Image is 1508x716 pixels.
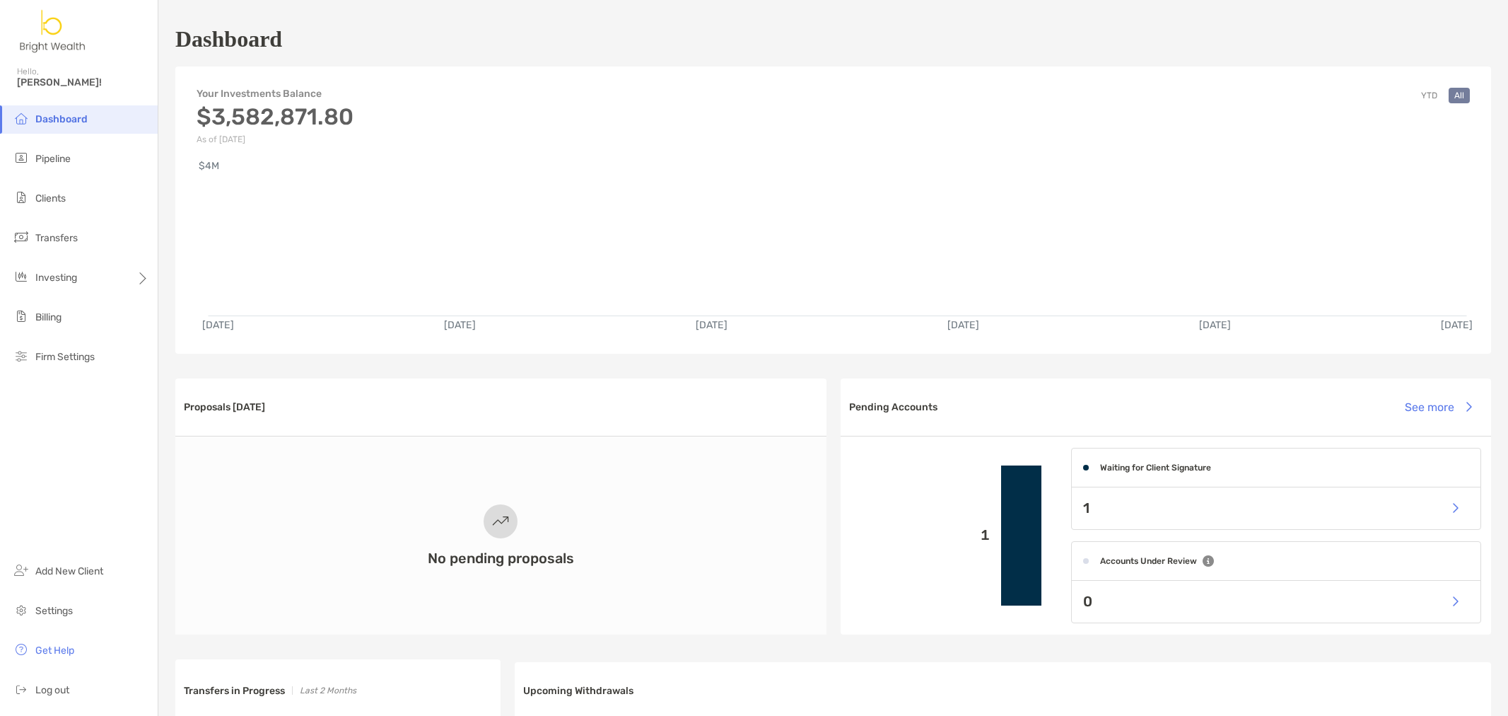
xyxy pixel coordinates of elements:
img: pipeline icon [13,149,30,166]
h4: Waiting for Client Signature [1100,463,1211,473]
text: [DATE] [696,319,727,331]
img: investing icon [13,268,30,285]
span: Log out [35,684,69,696]
span: Billing [35,311,62,323]
img: logout icon [13,681,30,698]
h3: Transfers in Progress [184,685,285,697]
p: 1 [1083,500,1089,517]
h4: Your Investments Balance [197,88,353,100]
span: [PERSON_NAME]! [17,76,149,88]
text: [DATE] [444,319,476,331]
img: Zoe Logo [17,6,89,57]
p: Last 2 Months [300,682,356,700]
img: transfers icon [13,229,30,246]
span: Add New Client [35,565,103,577]
span: Settings [35,605,73,617]
text: [DATE] [202,319,234,331]
text: [DATE] [1441,319,1473,331]
text: [DATE] [947,319,979,331]
span: Get Help [35,645,74,657]
img: firm-settings icon [13,347,30,364]
h1: Dashboard [175,26,282,52]
span: Clients [35,192,66,204]
img: settings icon [13,601,30,618]
p: 1 [852,526,990,544]
span: Transfers [35,232,78,244]
text: [DATE] [1199,319,1231,331]
span: Firm Settings [35,351,95,363]
button: All [1449,88,1470,103]
h3: Upcoming Withdrawals [523,685,633,697]
span: Dashboard [35,113,88,125]
img: billing icon [13,308,30,325]
img: add_new_client icon [13,562,30,579]
span: Pipeline [35,153,71,165]
span: Investing [35,272,77,284]
text: $4M [199,160,219,172]
p: 0 [1083,593,1092,611]
img: clients icon [13,189,30,206]
h4: Accounts Under Review [1100,556,1197,566]
h3: Proposals [DATE] [184,401,265,413]
button: YTD [1415,88,1443,103]
h3: $3,582,871.80 [197,103,353,130]
button: See more [1393,391,1483,422]
h3: Pending Accounts [849,401,937,413]
p: As of [DATE] [197,134,353,144]
h3: No pending proposals [428,550,574,567]
img: get-help icon [13,641,30,658]
img: dashboard icon [13,110,30,127]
